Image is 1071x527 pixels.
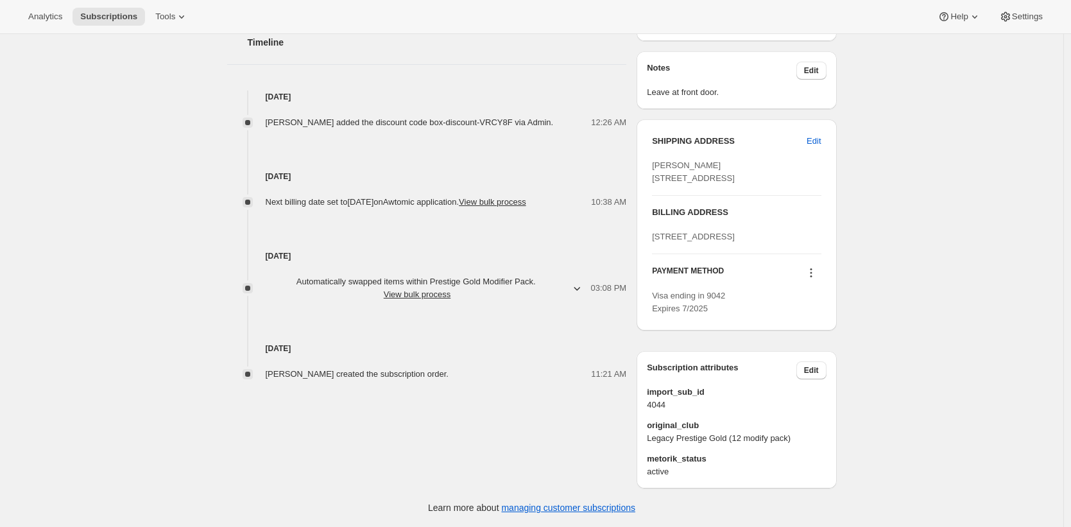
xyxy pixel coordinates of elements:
[1012,12,1043,22] span: Settings
[647,432,826,445] span: Legacy Prestige Gold (12 modify pack)
[652,160,735,183] span: [PERSON_NAME] [STREET_ADDRESS]
[647,361,796,379] h3: Subscription attributes
[227,91,627,103] h4: [DATE]
[652,206,821,219] h3: BILLING ADDRESS
[796,62,827,80] button: Edit
[807,135,821,148] span: Edit
[647,399,826,411] span: 4044
[21,8,70,26] button: Analytics
[991,8,1050,26] button: Settings
[796,361,827,379] button: Edit
[266,275,569,301] span: Automatically swapped items within Prestige Gold Modifier Pack .
[647,465,826,478] span: active
[950,12,968,22] span: Help
[930,8,988,26] button: Help
[591,116,626,129] span: 12:26 AM
[501,503,635,513] a: managing customer subscriptions
[28,12,62,22] span: Analytics
[591,368,626,381] span: 11:21 AM
[647,453,826,465] span: metorik_status
[804,365,819,376] span: Edit
[647,62,796,80] h3: Notes
[799,131,828,151] button: Edit
[804,65,819,76] span: Edit
[652,291,725,313] span: Visa ending in 9042 Expires 7/2025
[652,232,735,241] span: [STREET_ADDRESS]
[258,272,591,305] button: Automatically swapped items within Prestige Gold Modifier Pack. View bulk process
[591,196,626,209] span: 10:38 AM
[591,282,627,295] span: 03:08 PM
[266,369,449,379] span: [PERSON_NAME] created the subscription order.
[80,12,137,22] span: Subscriptions
[155,12,175,22] span: Tools
[248,36,627,49] h2: Timeline
[384,289,451,299] button: View bulk process
[652,135,807,148] h3: SHIPPING ADDRESS
[266,117,554,127] span: [PERSON_NAME] added the discount code box-discount-VRCY8F via Admin.
[227,250,627,263] h4: [DATE]
[73,8,145,26] button: Subscriptions
[227,170,627,183] h4: [DATE]
[647,386,826,399] span: import_sub_id
[266,197,526,207] span: Next billing date set to [DATE] on Awtomic application .
[459,197,526,207] button: View bulk process
[428,501,635,514] p: Learn more about
[647,86,826,99] span: Leave at front door.
[227,342,627,355] h4: [DATE]
[652,266,724,283] h3: PAYMENT METHOD
[647,419,826,432] span: original_club
[148,8,196,26] button: Tools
